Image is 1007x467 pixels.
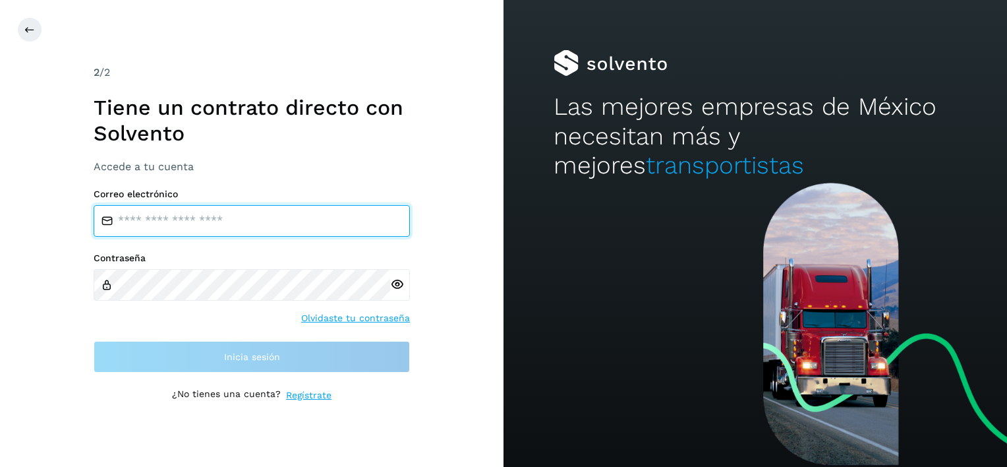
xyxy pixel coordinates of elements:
div: /2 [94,65,410,80]
label: Correo electrónico [94,189,410,200]
span: 2 [94,66,100,78]
h2: Las mejores empresas de México necesitan más y mejores [554,92,956,180]
h1: Tiene un contrato directo con Solvento [94,95,410,146]
a: Olvidaste tu contraseña [301,311,410,325]
label: Contraseña [94,253,410,264]
span: Inicia sesión [224,352,280,361]
p: ¿No tienes una cuenta? [172,389,281,402]
button: Inicia sesión [94,341,410,373]
a: Regístrate [286,389,331,402]
h3: Accede a tu cuenta [94,160,410,173]
span: transportistas [646,151,804,179]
